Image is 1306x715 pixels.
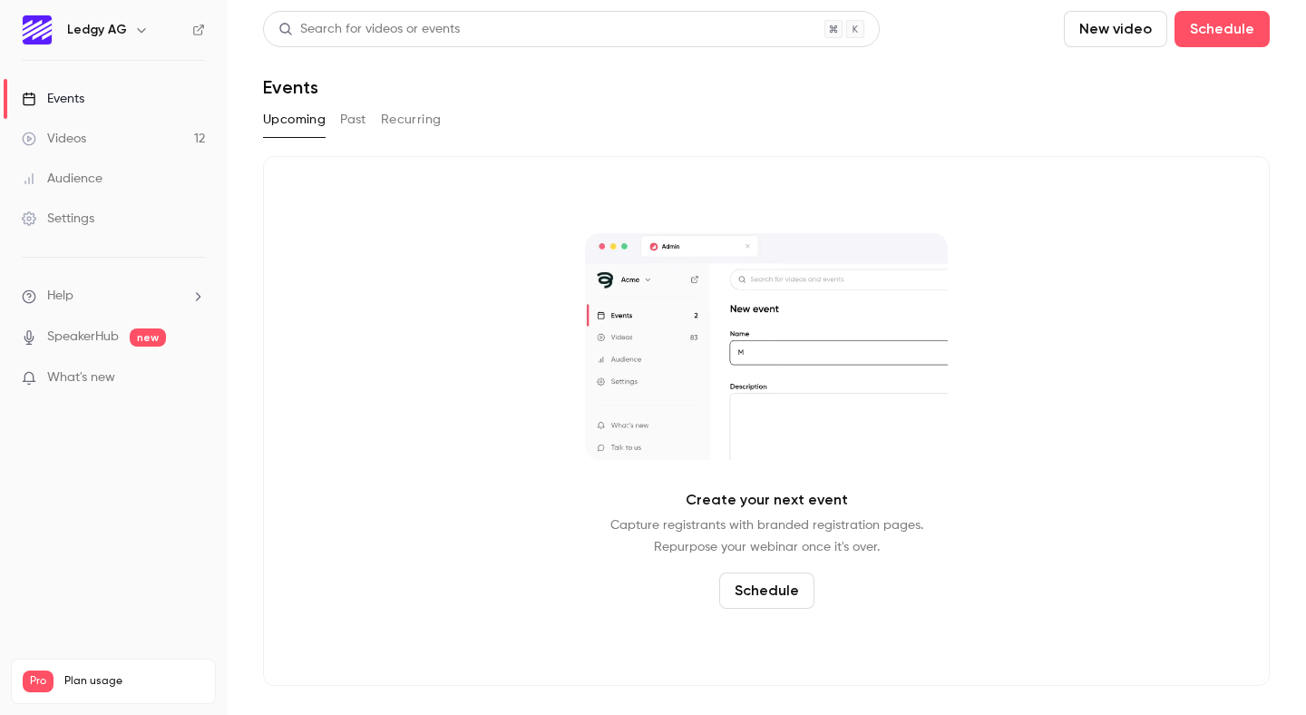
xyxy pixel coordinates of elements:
[130,328,166,347] span: new
[64,674,204,689] span: Plan usage
[278,20,460,39] div: Search for videos or events
[1064,11,1167,47] button: New video
[47,328,119,347] a: SpeakerHub
[686,489,848,511] p: Create your next event
[381,105,442,134] button: Recurring
[47,368,115,387] span: What's new
[183,370,205,387] iframe: Noticeable Trigger
[340,105,366,134] button: Past
[719,573,814,609] button: Schedule
[263,76,318,98] h1: Events
[22,210,94,228] div: Settings
[23,15,52,44] img: Ledgy AG
[1174,11,1270,47] button: Schedule
[67,21,127,39] h6: Ledgy AG
[22,170,102,188] div: Audience
[22,130,86,148] div: Videos
[610,514,923,558] p: Capture registrants with branded registration pages. Repurpose your webinar once it's over.
[22,90,84,108] div: Events
[22,287,205,306] li: help-dropdown-opener
[23,671,54,692] span: Pro
[263,105,326,134] button: Upcoming
[47,287,73,306] span: Help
